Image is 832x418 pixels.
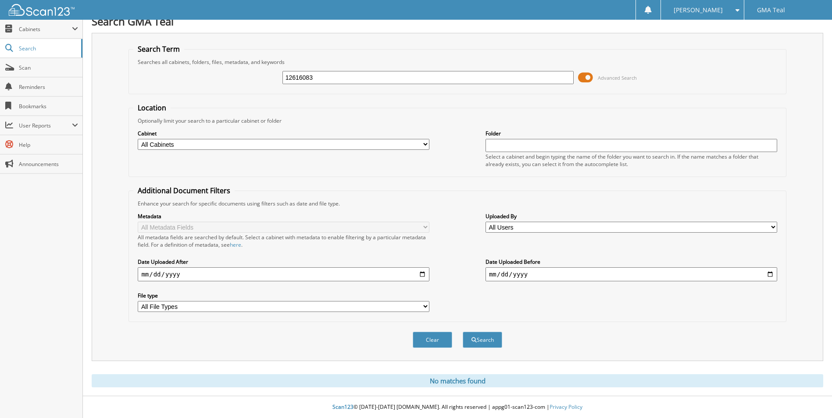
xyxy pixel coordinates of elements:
[486,213,777,220] label: Uploaded By
[332,403,354,411] span: Scan123
[19,45,77,52] span: Search
[19,141,78,149] span: Help
[19,122,72,129] span: User Reports
[550,403,582,411] a: Privacy Policy
[133,186,235,195] legend: Additional Document Filters
[83,397,832,418] div: © [DATE]-[DATE] [DOMAIN_NAME]. All rights reserved | appg01-scan123-com |
[9,4,75,16] img: scan123-logo-white.svg
[230,241,241,248] a: here
[133,58,781,66] div: Searches all cabinets, folders, files, metadata, and keywords
[463,332,502,348] button: Search
[138,234,429,248] div: All metadata fields are searched by default. Select a cabinet with metadata to enable filtering b...
[486,130,777,137] label: Folder
[486,267,777,281] input: end
[92,374,823,387] div: No matches found
[133,44,184,54] legend: Search Term
[19,160,78,168] span: Announcements
[133,117,781,124] div: Optionally limit your search to a particular cabinet or folder
[19,103,78,110] span: Bookmarks
[138,267,429,281] input: start
[138,130,429,137] label: Cabinet
[788,376,832,418] iframe: Chat Widget
[598,74,637,81] span: Advanced Search
[674,7,723,13] span: [PERSON_NAME]
[486,258,777,266] label: Date Uploaded Before
[138,292,429,299] label: File type
[138,213,429,220] label: Metadata
[486,153,777,168] div: Select a cabinet and begin typing the name of the folder you want to search in. If the name match...
[19,83,78,91] span: Reminders
[138,258,429,266] label: Date Uploaded After
[19,25,72,33] span: Cabinets
[757,7,785,13] span: GMA Teal
[92,14,823,28] h1: Search GMA Teal
[413,332,452,348] button: Clear
[19,64,78,71] span: Scan
[133,103,171,113] legend: Location
[133,200,781,207] div: Enhance your search for specific documents using filters such as date and file type.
